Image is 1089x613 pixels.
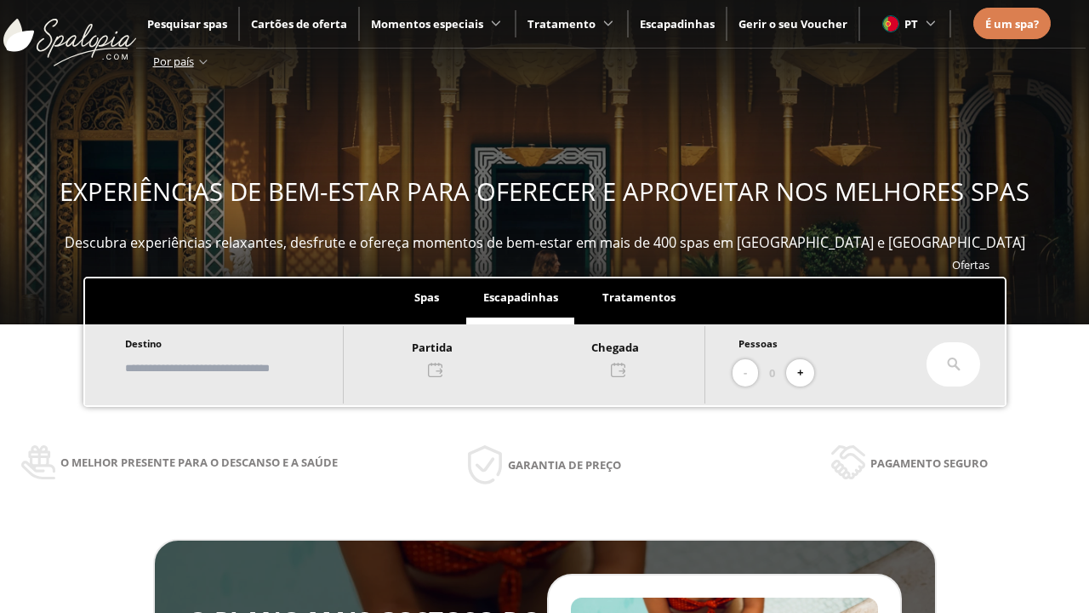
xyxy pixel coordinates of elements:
[153,54,194,69] span: Por país
[733,359,758,387] button: -
[508,455,621,474] span: Garantia de preço
[60,453,338,472] span: O melhor presente para o descanso e a saúde
[985,14,1039,33] a: É um spa?
[251,16,347,32] a: Cartões de oferta
[952,257,989,272] a: Ofertas
[125,337,162,350] span: Destino
[147,16,227,32] a: Pesquisar spas
[769,364,775,382] span: 0
[483,289,558,305] span: Escapadinhas
[786,359,814,387] button: +
[602,289,676,305] span: Tratamentos
[3,2,136,66] img: ImgLogoSpalopia.BvClDcEz.svg
[985,16,1039,32] span: É um spa?
[738,16,847,32] a: Gerir o seu Voucher
[870,454,988,473] span: Pagamento seguro
[640,16,715,32] a: Escapadinhas
[60,175,1029,209] span: EXPERIÊNCIAS DE BEM-ESTAR PARA OFERECER E APROVEITAR NOS MELHORES SPAS
[414,289,439,305] span: Spas
[65,233,1025,252] span: Descubra experiências relaxantes, desfrute e ofereça momentos de bem-estar em mais de 400 spas em...
[738,337,778,350] span: Pessoas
